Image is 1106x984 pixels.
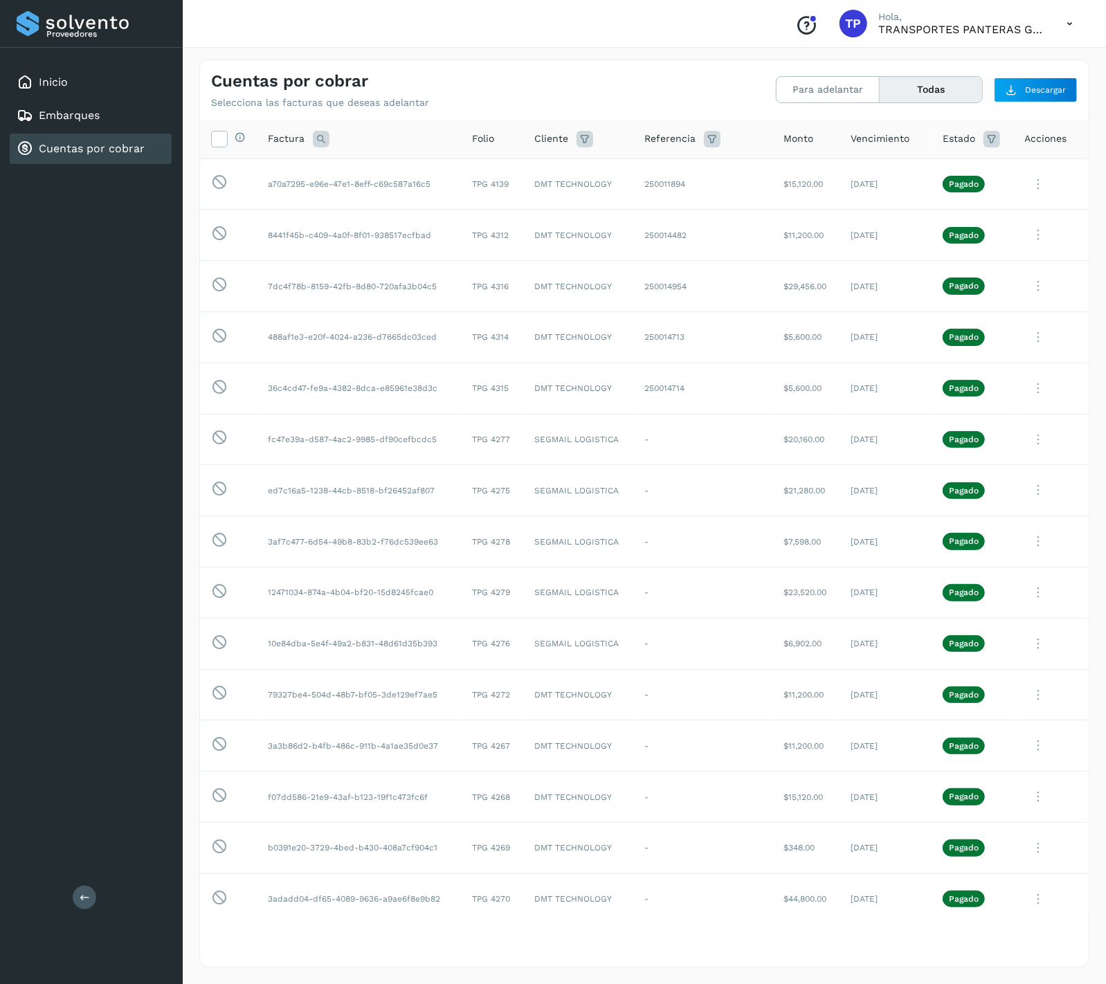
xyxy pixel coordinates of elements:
p: Pagado [949,383,979,393]
td: b0391e20-3729-4bed-b430-408a7cf904c1 [257,822,461,873]
p: Pagado [949,843,979,853]
td: - [633,414,772,465]
span: Acciones [1025,131,1067,146]
td: - [633,822,772,873]
td: 250014714 [633,363,772,414]
td: $5,600.00 [772,363,840,414]
td: $21,280.00 [772,465,840,516]
span: Monto [783,131,813,146]
td: [DATE] [840,158,932,210]
p: Hola, [878,11,1044,23]
td: DMT TECHNOLOGY [523,158,633,210]
td: SEGMAIL LOGISTICA [523,516,633,567]
p: TRANSPORTES PANTERAS GAPO S.A. DE C.V. [878,23,1044,36]
a: Embarques [39,109,100,122]
td: TPG 4275 [461,465,523,516]
td: [DATE] [840,822,932,873]
button: Para adelantar [777,77,880,102]
td: - [633,873,772,924]
span: Factura [268,131,305,146]
td: [DATE] [840,465,932,516]
td: TPG 4315 [461,363,523,414]
p: Pagado [949,332,979,342]
td: - [633,567,772,618]
td: [DATE] [840,720,932,772]
td: $11,200.00 [772,210,840,261]
div: Cuentas por cobrar [10,134,172,164]
td: $15,120.00 [772,158,840,210]
td: TPG 4267 [461,720,523,772]
td: - [633,720,772,772]
p: Pagado [949,486,979,495]
p: Pagado [949,179,979,189]
td: ed7c16a5-1238-44cb-8518-bf26452af807 [257,465,461,516]
td: [DATE] [840,873,932,924]
td: [DATE] [840,311,932,363]
td: 3adadd04-df65-4089-9636-a9ae6f8e9b82 [257,873,461,924]
td: TPG 4277 [461,414,523,465]
td: 8441f45b-c409-4a0f-8f01-938517ecfbad [257,210,461,261]
p: Selecciona las facturas que deseas adelantar [211,97,429,109]
td: $29,456.00 [772,261,840,312]
a: Cuentas por cobrar [39,142,145,155]
td: TPG 4269 [461,822,523,873]
td: 250014482 [633,210,772,261]
td: [DATE] [840,669,932,720]
td: DMT TECHNOLOGY [523,772,633,823]
td: $23,520.00 [772,567,840,618]
p: Pagado [949,639,979,648]
td: TPG 4316 [461,261,523,312]
td: 12471034-874a-4b04-bf20-15d8245fcae0 [257,567,461,618]
td: 250014954 [633,261,772,312]
td: DMT TECHNOLOGY [523,210,633,261]
td: a70a7295-e96e-47e1-8eff-c69c587a16c5 [257,158,461,210]
td: 36c4cd47-fe9a-4382-8dca-e85961e38d3c [257,363,461,414]
span: Vencimiento [851,131,909,146]
td: DMT TECHNOLOGY [523,261,633,312]
td: DMT TECHNOLOGY [523,720,633,772]
td: 7dc4f78b-8159-42fb-8d80-720afa3b04c5 [257,261,461,312]
p: Pagado [949,741,979,751]
span: Estado [943,131,975,146]
td: DMT TECHNOLOGY [523,822,633,873]
td: [DATE] [840,210,932,261]
td: 3af7c477-6d54-49b8-83b2-f76dc539ee63 [257,516,461,567]
td: SEGMAIL LOGISTICA [523,465,633,516]
td: $20,160.00 [772,414,840,465]
p: Pagado [949,792,979,801]
td: $15,120.00 [772,772,840,823]
td: 250011894 [633,158,772,210]
button: Todas [880,77,982,102]
span: Referencia [644,131,696,146]
td: [DATE] [840,363,932,414]
p: Pagado [949,281,979,291]
td: $11,200.00 [772,669,840,720]
p: Pagado [949,230,979,240]
td: fc47e39a-d587-4ac2-9985-df90cefbcdc5 [257,414,461,465]
p: Pagado [949,690,979,700]
h4: Cuentas por cobrar [211,71,368,91]
td: 10e84dba-5e4f-49a2-b831-48d61d35b393 [257,618,461,669]
td: TPG 4139 [461,158,523,210]
td: $348.00 [772,822,840,873]
td: [DATE] [840,414,932,465]
span: Cliente [534,131,568,146]
td: [DATE] [840,567,932,618]
td: 250014713 [633,311,772,363]
p: Pagado [949,894,979,904]
td: - [633,772,772,823]
span: Descargar [1025,84,1066,96]
td: TPG 4278 [461,516,523,567]
td: $7,598.00 [772,516,840,567]
td: [DATE] [840,618,932,669]
td: TPG 4268 [461,772,523,823]
td: DMT TECHNOLOGY [523,311,633,363]
td: - [633,465,772,516]
td: DMT TECHNOLOGY [523,669,633,720]
p: Pagado [949,587,979,597]
td: 3a3b86d2-b4fb-486c-911b-4a1ae35d0e37 [257,720,461,772]
p: Pagado [949,536,979,546]
td: SEGMAIL LOGISTICA [523,414,633,465]
td: SEGMAIL LOGISTICA [523,567,633,618]
td: TPG 4312 [461,210,523,261]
